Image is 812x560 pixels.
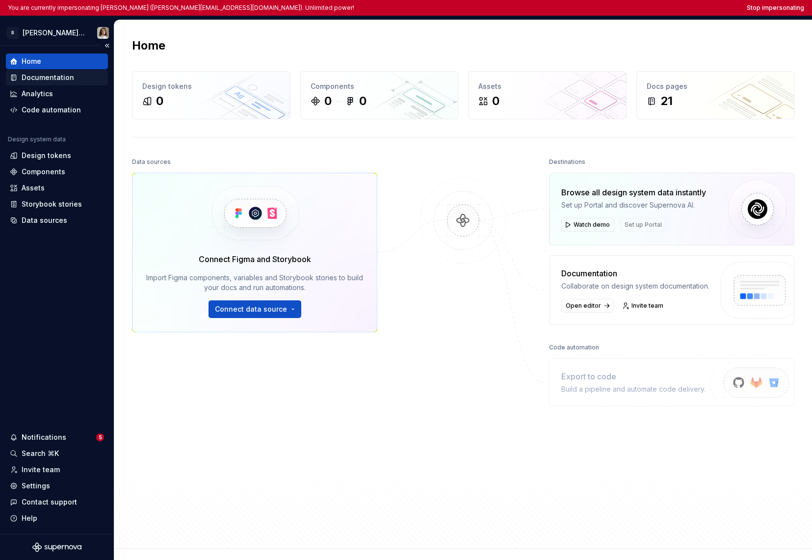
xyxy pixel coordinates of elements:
[561,384,706,394] div: Build a pipeline and automate code delivery.
[311,81,448,91] div: Components
[478,81,616,91] div: Assets
[561,299,613,313] a: Open editor
[22,105,81,115] div: Code automation
[22,151,71,160] div: Design tokens
[156,93,163,109] div: 0
[6,510,108,526] button: Help
[6,462,108,478] a: Invite team
[96,433,104,441] span: 5
[574,221,610,229] span: Watch demo
[22,497,77,507] div: Contact support
[22,465,60,475] div: Invite team
[631,302,663,310] span: Invite team
[22,432,66,442] div: Notifications
[22,481,50,491] div: Settings
[6,196,108,212] a: Storybook stories
[6,478,108,494] a: Settings
[22,167,65,177] div: Components
[22,199,82,209] div: Storybook stories
[561,200,706,210] div: Set up Portal and discover Supernova AI.
[8,135,66,143] div: Design system data
[660,93,673,109] div: 21
[561,371,706,382] div: Export to code
[300,71,459,119] a: Components00
[6,164,108,180] a: Components
[7,27,19,39] div: R
[6,70,108,85] a: Documentation
[22,56,41,66] div: Home
[561,218,614,232] button: Watch demo
[22,215,67,225] div: Data sources
[100,39,114,53] button: Collapse sidebar
[142,81,280,91] div: Design tokens
[22,73,74,82] div: Documentation
[636,71,795,119] a: Docs pages21
[32,542,81,552] svg: Supernova Logo
[215,304,287,314] span: Connect data source
[132,38,165,53] h2: Home
[359,93,367,109] div: 0
[23,28,85,38] div: [PERSON_NAME]: Zeroheight import 🏗️
[6,494,108,510] button: Contact support
[6,86,108,102] a: Analytics
[561,187,706,198] div: Browse all design system data instantly
[22,89,53,99] div: Analytics
[324,93,332,109] div: 0
[6,213,108,228] a: Data sources
[209,300,301,318] button: Connect data source
[6,429,108,445] button: Notifications5
[199,253,311,265] div: Connect Figma and Storybook
[8,4,354,12] p: You are currently impersonating [PERSON_NAME] ([PERSON_NAME][EMAIL_ADDRESS][DOMAIN_NAME]). Unlimi...
[97,27,109,39] img: Sandrina pereira
[6,102,108,118] a: Code automation
[132,155,171,169] div: Data sources
[6,446,108,461] button: Search ⌘K
[561,281,709,291] div: Collaborate on design system documentation.
[22,183,45,193] div: Assets
[2,22,112,43] button: R[PERSON_NAME]: Zeroheight import 🏗️Sandrina pereira
[146,273,363,293] div: Import Figma components, variables and Storybook stories to build your docs and run automations.
[747,4,804,12] button: Stop impersonating
[468,71,627,119] a: Assets0
[549,341,599,354] div: Code automation
[132,71,290,119] a: Design tokens0
[561,267,709,279] div: Documentation
[6,148,108,163] a: Design tokens
[492,93,499,109] div: 0
[6,53,108,69] a: Home
[647,81,785,91] div: Docs pages
[22,449,59,458] div: Search ⌘K
[566,302,601,310] span: Open editor
[549,155,585,169] div: Destinations
[22,513,37,523] div: Help
[6,180,108,196] a: Assets
[619,299,668,313] a: Invite team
